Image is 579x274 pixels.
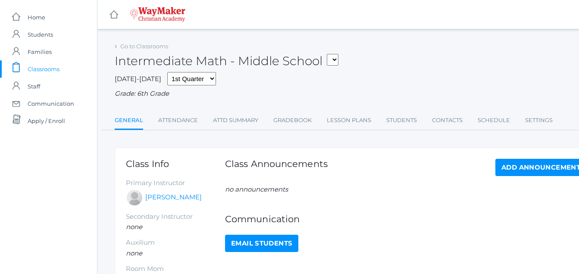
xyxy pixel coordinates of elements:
span: Home [28,9,45,26]
a: Attendance [158,112,198,129]
a: Attd Summary [213,112,258,129]
a: Schedule [478,112,510,129]
span: Students [28,26,53,43]
a: [PERSON_NAME] [145,192,202,202]
h5: Auxilium [126,239,225,246]
em: none [126,249,142,257]
div: Bonnie Posey [126,189,143,206]
span: Families [28,43,52,60]
span: Classrooms [28,60,59,78]
h5: Primary Instructor [126,180,225,187]
a: General [115,112,143,130]
span: Staff [28,78,40,95]
a: Email Students [225,235,298,252]
span: Communication [28,95,74,112]
h5: Secondary Instructor [126,213,225,220]
a: Go to Classrooms [120,43,168,50]
span: Apply / Enroll [28,112,65,129]
a: Lesson Plans [327,112,371,129]
em: no announcements [225,185,288,193]
h5: Room Mom [126,265,225,273]
img: 4_waymaker-logo-stack-white.png [130,7,185,22]
a: Settings [525,112,553,129]
a: Contacts [432,112,463,129]
h2: Intermediate Math - Middle School [115,54,338,68]
span: [DATE]-[DATE] [115,75,161,83]
a: Gradebook [273,112,312,129]
a: Students [386,112,417,129]
h1: Class Info [126,159,225,169]
h1: Class Announcements [225,159,328,174]
em: none [126,223,142,231]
